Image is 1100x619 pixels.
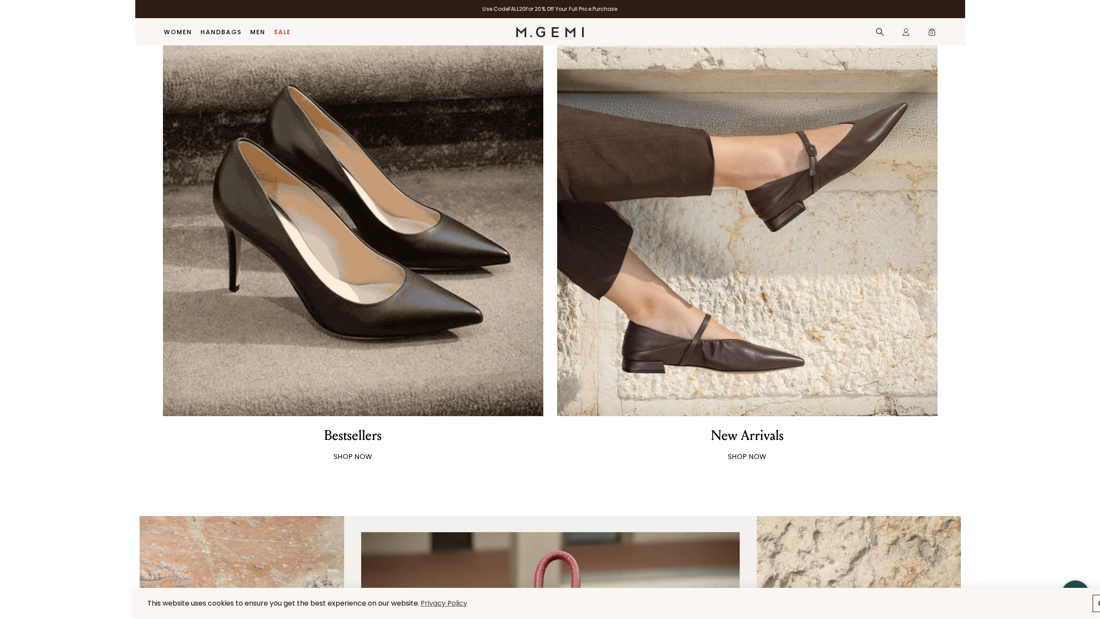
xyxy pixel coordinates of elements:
img: M.Gemi [516,27,584,37]
a: Privacy Policy (opens in a new tab) [419,598,469,609]
a: New Arrivals SHOP NOW [557,35,937,462]
div: New Arrivals [711,427,784,445]
div: Bestsellers [324,427,382,445]
strong: FALL20 [508,5,526,13]
a: Women [164,29,192,35]
span: 0 [928,29,936,38]
a: Bestsellers SHOP NOW [163,35,543,462]
a: Handbags [201,29,242,35]
a: Men [250,29,265,35]
a: Sale [274,29,291,35]
strong: SHOP NOW [334,452,372,462]
strong: SHOP NOW [728,452,766,462]
span: This website uses cookies to ensure you get the best experience on our website. [147,598,419,608]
